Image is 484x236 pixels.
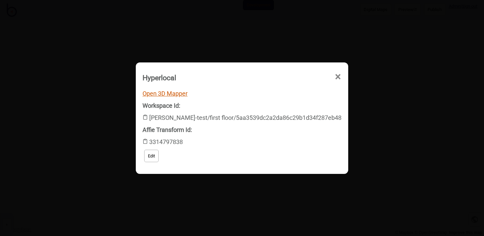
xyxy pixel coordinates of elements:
strong: Workspace Id: [143,102,180,109]
span: × [334,66,341,88]
button: Edit [144,150,159,162]
strong: Affie Transform Id: [143,126,192,133]
div: [PERSON_NAME]-test/first floor/5aa3539dc2a2da86c29b1d34f287eb48 [143,100,341,124]
div: 3314797838 [143,124,341,148]
a: Open 3D Mapper [143,90,188,97]
div: Hyperlocal [143,70,176,85]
